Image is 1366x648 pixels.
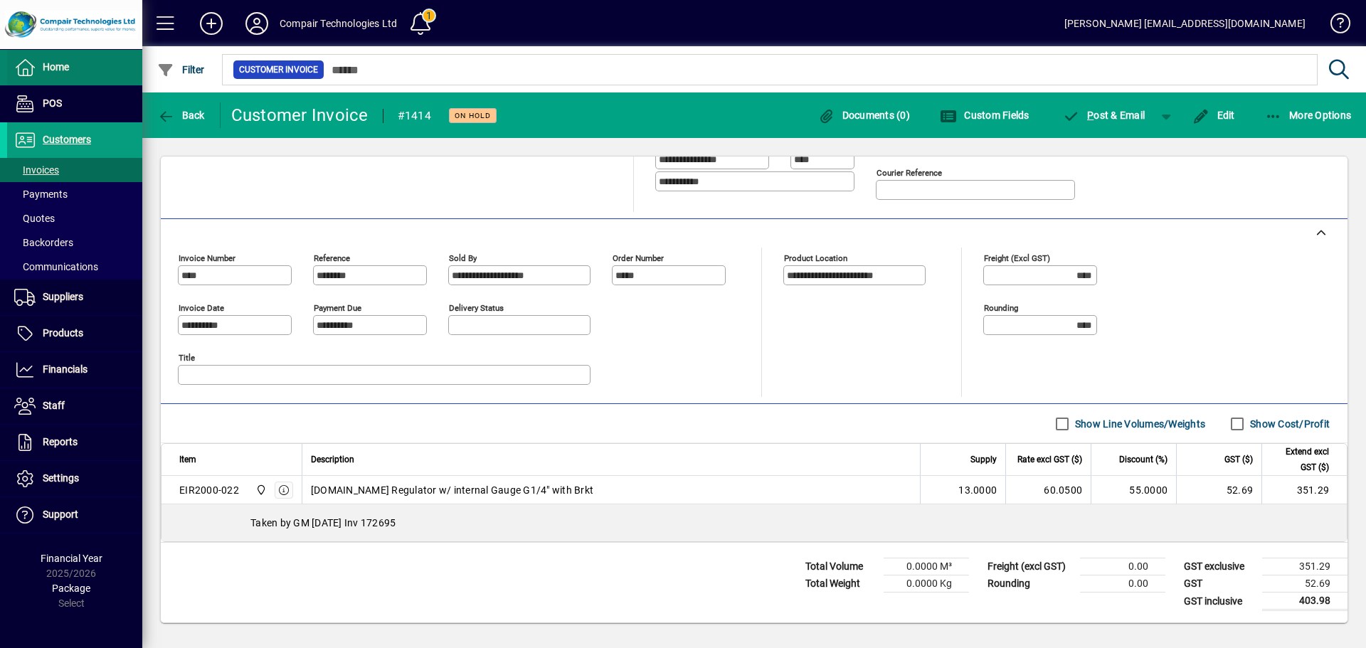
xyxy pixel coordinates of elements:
span: Home [43,61,69,73]
td: 0.0000 M³ [884,558,969,575]
label: Show Cost/Profit [1247,417,1330,431]
span: Custom Fields [940,110,1029,121]
span: GST ($) [1224,452,1253,467]
td: GST inclusive [1177,593,1262,610]
span: Customers [43,134,91,145]
span: Supply [970,452,997,467]
button: Post & Email [1056,102,1153,128]
td: 351.29 [1262,558,1348,575]
label: Show Line Volumes/Weights [1072,417,1205,431]
span: 13.0000 [958,483,997,497]
a: Home [7,50,142,85]
span: Rate excl GST ($) [1017,452,1082,467]
mat-label: Product location [784,253,847,263]
span: Reports [43,436,78,447]
div: Compair Technologies Ltd [280,12,397,35]
mat-label: Rounding [984,303,1018,313]
div: Customer Invoice [231,104,369,127]
mat-label: Freight (excl GST) [984,253,1050,263]
button: Custom Fields [936,102,1033,128]
button: Back [154,102,208,128]
td: 55.0000 [1091,476,1176,504]
mat-label: Title [179,353,195,363]
button: Profile [234,11,280,36]
td: Rounding [980,575,1080,593]
a: POS [7,86,142,122]
td: 0.0000 Kg [884,575,969,593]
div: EIR2000-022 [179,483,239,497]
span: Financials [43,363,88,375]
span: Discount (%) [1119,452,1168,467]
button: Add [189,11,234,36]
span: On hold [455,111,491,120]
mat-label: Payment due [314,303,361,313]
span: Extend excl GST ($) [1271,444,1329,475]
a: Products [7,316,142,351]
span: Support [43,509,78,520]
td: 403.98 [1262,593,1348,610]
td: 52.69 [1262,575,1348,593]
a: Staff [7,388,142,424]
mat-label: Reference [314,253,350,263]
span: Financial Year [41,553,102,564]
span: POS [43,97,62,109]
span: Package [52,583,90,594]
span: Quotes [14,213,55,224]
span: Edit [1192,110,1235,121]
button: Filter [154,57,208,83]
span: Documents (0) [817,110,910,121]
div: #1414 [398,105,431,127]
td: GST [1177,575,1262,593]
span: Backorders [14,237,73,248]
a: Settings [7,461,142,496]
div: 60.0500 [1015,483,1082,497]
a: Backorders [7,230,142,255]
mat-label: Courier Reference [877,168,942,178]
td: 52.69 [1176,476,1261,504]
td: 351.29 [1261,476,1347,504]
mat-label: Sold by [449,253,477,263]
span: Back [157,110,205,121]
span: Description [311,452,354,467]
a: Support [7,497,142,533]
td: Total Volume [798,558,884,575]
td: Total Weight [798,575,884,593]
span: Communications [14,261,98,272]
button: Edit [1189,102,1239,128]
span: Filter [157,64,205,75]
td: Freight (excl GST) [980,558,1080,575]
td: 0.00 [1080,558,1165,575]
span: P [1087,110,1094,121]
span: Products [43,327,83,339]
mat-label: Invoice number [179,253,235,263]
app-page-header-button: Back [142,102,221,128]
mat-label: Invoice date [179,303,224,313]
a: Invoices [7,158,142,182]
span: Customer Invoice [239,63,318,77]
td: 0.00 [1080,575,1165,593]
a: Suppliers [7,280,142,315]
a: Quotes [7,206,142,230]
span: Item [179,452,196,467]
button: More Options [1261,102,1355,128]
span: Suppliers [43,291,83,302]
mat-label: Delivery status [449,303,504,313]
td: GST exclusive [1177,558,1262,575]
div: [PERSON_NAME] [EMAIL_ADDRESS][DOMAIN_NAME] [1064,12,1306,35]
span: Compair Technologies Ltd [252,482,268,498]
a: Communications [7,255,142,279]
span: Settings [43,472,79,484]
span: More Options [1265,110,1352,121]
span: Staff [43,400,65,411]
button: Documents (0) [814,102,914,128]
a: Reports [7,425,142,460]
span: Invoices [14,164,59,176]
a: Knowledge Base [1320,3,1348,49]
span: Payments [14,188,68,200]
a: Financials [7,352,142,388]
mat-label: Order number [613,253,664,263]
div: Taken by GM [DATE] Inv 172695 [162,504,1347,541]
a: Payments [7,182,142,206]
span: [DOMAIN_NAME] Regulator w/ internal Gauge G1/4" with Brkt [311,483,593,497]
span: ost & Email [1063,110,1145,121]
